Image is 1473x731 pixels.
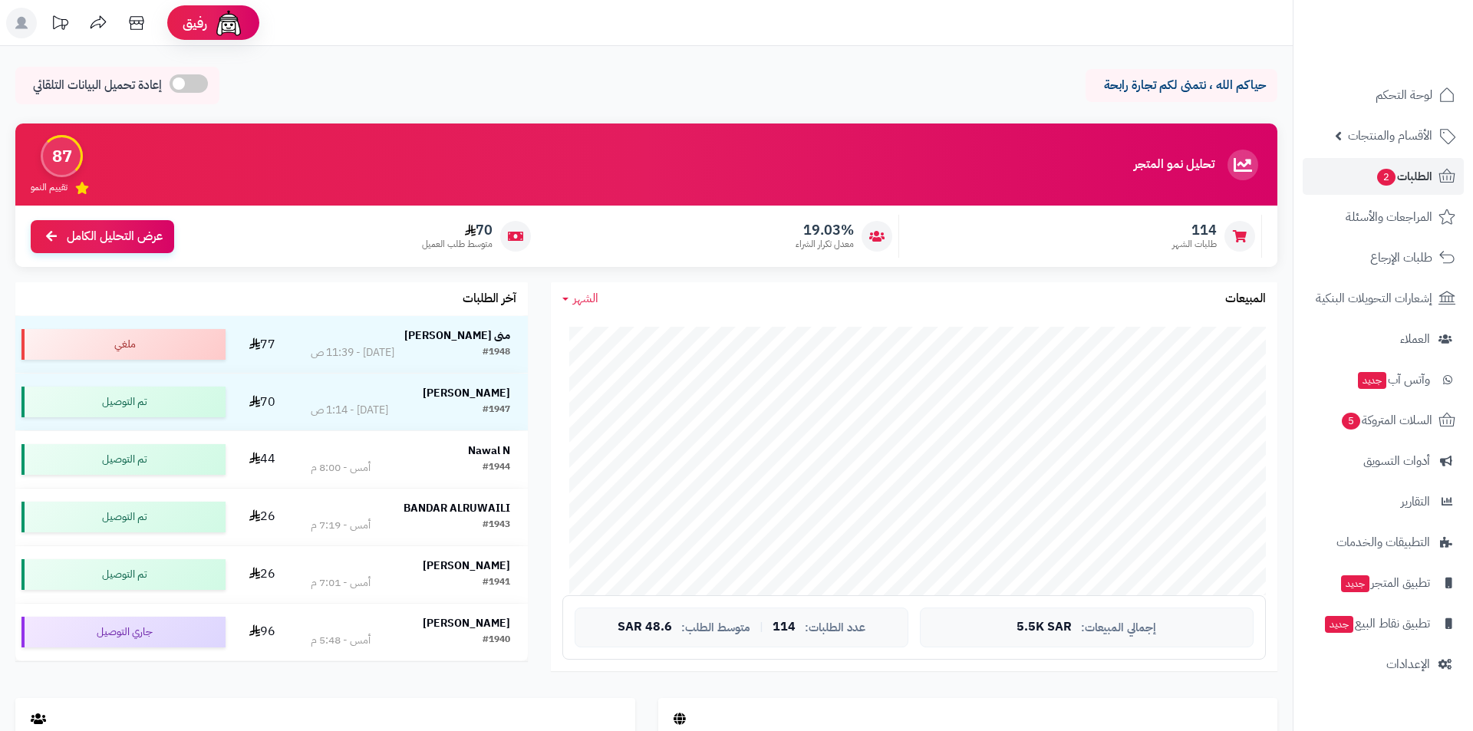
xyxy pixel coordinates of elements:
a: التطبيقات والخدمات [1303,524,1464,561]
a: عرض التحليل الكامل [31,220,174,253]
span: | [760,621,763,633]
div: [DATE] - 11:39 ص [311,345,394,361]
span: التطبيقات والخدمات [1336,532,1430,553]
span: أدوات التسويق [1363,450,1430,472]
a: طلبات الإرجاع [1303,239,1464,276]
span: 114 [1172,222,1217,239]
span: جديد [1358,372,1386,389]
td: 96 [232,604,293,660]
div: #1941 [483,575,510,591]
div: #1940 [483,633,510,648]
span: متوسط طلب العميل [422,238,493,251]
span: وآتس آب [1356,369,1430,390]
img: logo-2.png [1369,43,1458,75]
span: 5.5K SAR [1017,621,1072,634]
a: وآتس آبجديد [1303,361,1464,398]
a: تطبيق المتجرجديد [1303,565,1464,601]
div: #1943 [483,518,510,533]
div: ملغي [21,329,226,360]
span: رفيق [183,14,207,32]
a: الشهر [562,290,598,308]
span: جديد [1341,575,1369,592]
span: طلبات الإرجاع [1370,247,1432,268]
div: أمس - 7:19 م [311,518,371,533]
span: إجمالي المبيعات: [1081,621,1156,634]
a: إشعارات التحويلات البنكية [1303,280,1464,317]
span: تقييم النمو [31,181,68,194]
strong: منى [PERSON_NAME] [404,328,510,344]
div: #1947 [483,403,510,418]
span: تطبيق نقاط البيع [1323,613,1430,634]
div: تم التوصيل [21,444,226,475]
div: جاري التوصيل [21,617,226,647]
span: جديد [1325,616,1353,633]
span: عرض التحليل الكامل [67,228,163,245]
span: 114 [773,621,796,634]
span: إعادة تحميل البيانات التلقائي [33,77,162,94]
span: 5 [1342,413,1360,430]
span: 19.03% [796,222,854,239]
span: الإعدادات [1386,654,1430,675]
strong: Nawal N [468,443,510,459]
a: تحديثات المنصة [41,8,79,42]
span: التقارير [1401,491,1430,512]
div: #1948 [483,345,510,361]
span: الأقسام والمنتجات [1348,125,1432,147]
h3: المبيعات [1225,292,1266,306]
p: حياكم الله ، نتمنى لكم تجارة رابحة [1097,77,1266,94]
strong: [PERSON_NAME] [423,385,510,401]
span: الطلبات [1376,166,1432,187]
td: 70 [232,374,293,430]
a: المراجعات والأسئلة [1303,199,1464,235]
td: 44 [232,431,293,488]
div: تم التوصيل [21,502,226,532]
span: العملاء [1400,328,1430,350]
img: ai-face.png [213,8,244,38]
span: السلات المتروكة [1340,410,1432,431]
a: تطبيق نقاط البيعجديد [1303,605,1464,642]
a: التقارير [1303,483,1464,520]
a: أدوات التسويق [1303,443,1464,479]
div: تم التوصيل [21,387,226,417]
div: أمس - 7:01 م [311,575,371,591]
a: لوحة التحكم [1303,77,1464,114]
a: الإعدادات [1303,646,1464,683]
strong: [PERSON_NAME] [423,558,510,574]
span: طلبات الشهر [1172,238,1217,251]
strong: [PERSON_NAME] [423,615,510,631]
span: 2 [1377,169,1396,186]
a: العملاء [1303,321,1464,357]
div: أمس - 5:48 م [311,633,371,648]
h3: تحليل نمو المتجر [1134,158,1214,172]
span: 70 [422,222,493,239]
strong: BANDAR ALRUWAILI [404,500,510,516]
span: متوسط الطلب: [681,621,750,634]
td: 26 [232,489,293,545]
h3: آخر الطلبات [463,292,516,306]
a: السلات المتروكة5 [1303,402,1464,439]
span: الشهر [573,289,598,308]
span: معدل تكرار الشراء [796,238,854,251]
div: [DATE] - 1:14 ص [311,403,388,418]
div: تم التوصيل [21,559,226,590]
span: 48.6 SAR [618,621,672,634]
div: أمس - 8:00 م [311,460,371,476]
span: المراجعات والأسئلة [1346,206,1432,228]
span: عدد الطلبات: [805,621,865,634]
div: #1944 [483,460,510,476]
td: 77 [232,316,293,373]
span: إشعارات التحويلات البنكية [1316,288,1432,309]
td: 26 [232,546,293,603]
span: لوحة التحكم [1376,84,1432,106]
span: تطبيق المتجر [1340,572,1430,594]
a: الطلبات2 [1303,158,1464,195]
